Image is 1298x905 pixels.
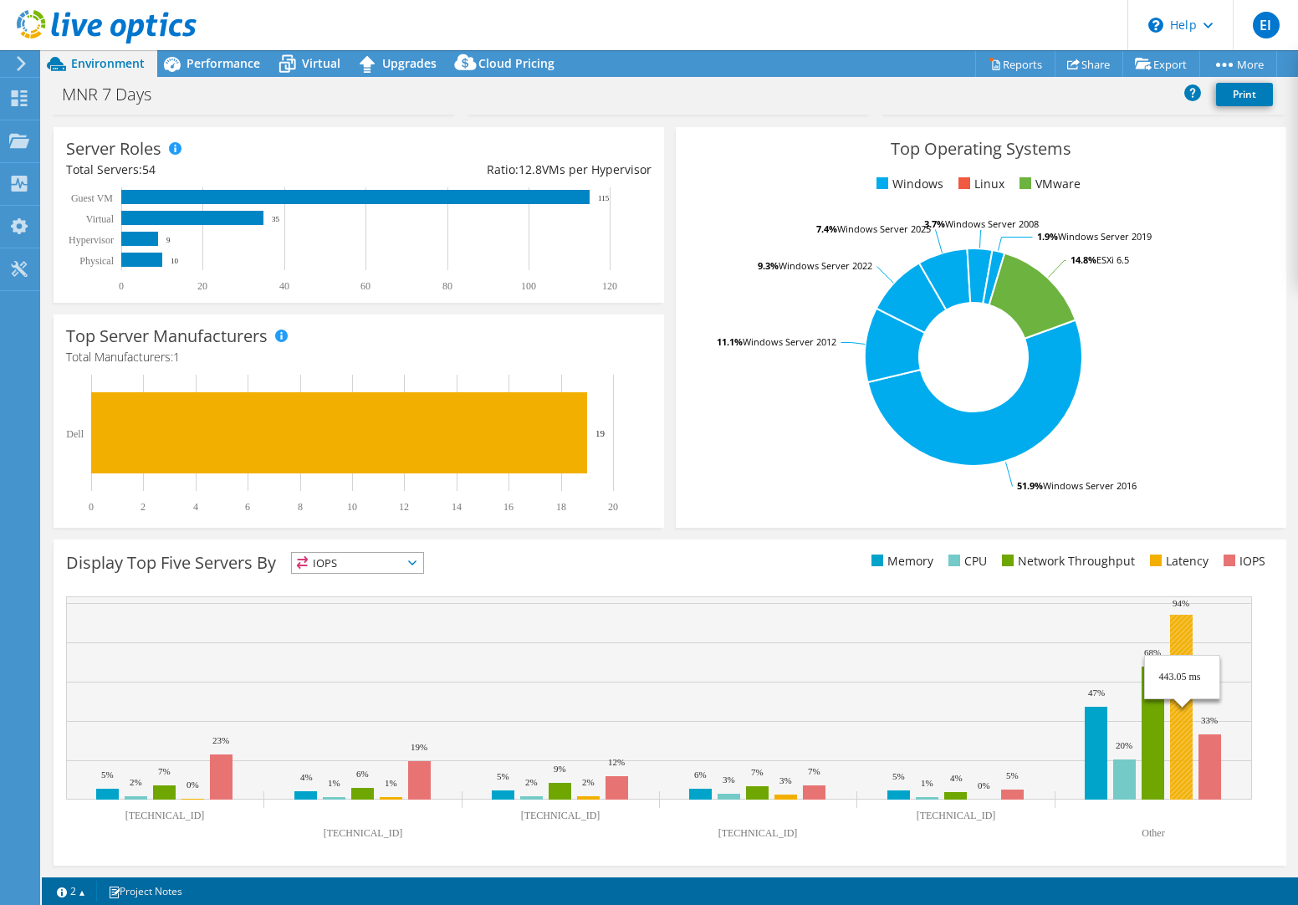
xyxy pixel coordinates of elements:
tspan: Windows Server 2025 [837,222,931,235]
text: 2 [141,501,146,513]
text: 5% [101,770,114,780]
text: 2% [130,777,142,787]
span: Environment [71,55,145,71]
text: 19 [595,428,606,438]
li: Linux [954,175,1004,193]
text: 19% [411,742,427,752]
h4: Total Manufacturers: [66,348,652,366]
li: CPU [944,552,987,570]
text: 23% [212,735,229,745]
a: Project Notes [96,881,194,902]
h3: Top Server Manufacturers [66,327,268,345]
text: 60 [360,280,370,292]
text: 12% [608,757,625,767]
text: 6% [694,770,707,780]
text: 115 [598,194,610,202]
a: Share [1055,51,1123,77]
text: 4% [300,772,313,782]
span: EI [1253,12,1280,38]
text: 0% [978,780,990,790]
text: 6% [356,769,369,779]
text: 20 [608,501,618,513]
text: 33% [1201,715,1218,725]
span: IOPS [292,553,423,573]
text: 16 [503,501,514,513]
text: 40 [279,280,289,292]
span: Virtual [302,55,340,71]
text: 0 [119,280,124,292]
text: 47% [1088,688,1105,698]
span: Performance [187,55,260,71]
svg: \n [1148,18,1163,33]
text: 3% [723,775,735,785]
div: Ratio: VMs per Hypervisor [359,161,652,179]
text: 7% [158,766,171,776]
h3: Top Operating Systems [688,140,1274,158]
text: 9 [166,236,171,244]
text: 20 [197,280,207,292]
text: 2% [525,777,538,787]
text: 0% [187,780,199,790]
text: [TECHNICAL_ID] [917,810,996,821]
span: Upgrades [382,55,437,71]
tspan: Windows Server 2022 [779,259,872,272]
tspan: 51.9% [1017,479,1043,492]
text: 1% [328,778,340,788]
li: Windows [872,175,943,193]
text: 5% [1006,770,1019,780]
tspan: 9.3% [758,259,779,272]
text: 0 [89,501,94,513]
text: [TECHNICAL_ID] [324,827,403,839]
text: 2% [582,777,595,787]
tspan: Windows Server 2008 [945,217,1039,230]
text: 1% [385,778,397,788]
tspan: Windows Server 2016 [1043,479,1137,492]
text: [TECHNICAL_ID] [718,827,798,839]
text: Other [1142,827,1164,839]
text: 7% [808,766,820,776]
li: Memory [867,552,933,570]
text: 100 [521,280,536,292]
tspan: 3.7% [924,217,945,230]
tspan: ESXi 6.5 [1096,253,1129,266]
text: 12 [399,501,409,513]
text: 10 [347,501,357,513]
li: VMware [1015,175,1081,193]
li: IOPS [1219,552,1265,570]
text: 10 [171,257,179,265]
span: 54 [142,161,156,177]
li: Network Throughput [998,552,1135,570]
tspan: 7.4% [816,222,837,235]
text: 35 [272,215,280,223]
text: 6 [245,501,250,513]
text: Virtual [86,213,115,225]
text: Hypervisor [69,234,114,246]
text: 5% [892,771,905,781]
tspan: 14.8% [1071,253,1096,266]
a: 2 [45,881,97,902]
text: 5% [497,771,509,781]
text: 3% [779,775,792,785]
a: Export [1122,51,1200,77]
tspan: Windows Server 2019 [1058,230,1152,243]
text: 18 [556,501,566,513]
text: 9% [554,764,566,774]
text: 7% [751,767,764,777]
text: 1% [921,778,933,788]
h3: Server Roles [66,140,161,158]
text: Dell [66,428,84,440]
text: 68% [1144,647,1161,657]
tspan: 11.1% [717,335,743,348]
span: Cloud Pricing [478,55,554,71]
a: Reports [975,51,1055,77]
text: 8 [298,501,303,513]
text: 4% [950,773,963,783]
tspan: Windows Server 2012 [743,335,836,348]
div: Total Servers: [66,161,359,179]
text: [TECHNICAL_ID] [521,810,600,821]
text: [TECHNICAL_ID] [125,810,205,821]
span: 1 [173,349,180,365]
span: 12.8 [519,161,542,177]
a: Print [1216,83,1273,106]
text: 94% [1173,598,1189,608]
